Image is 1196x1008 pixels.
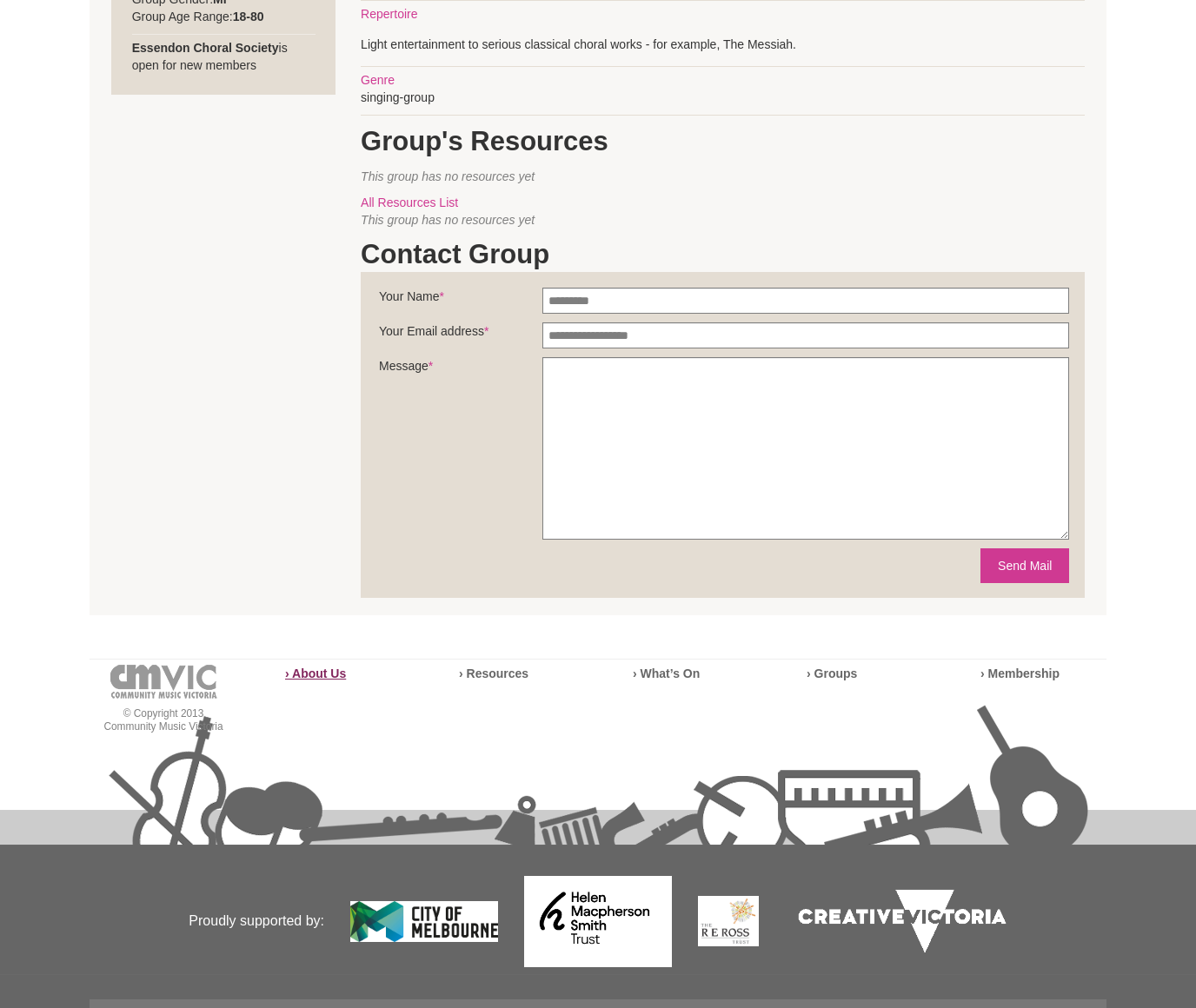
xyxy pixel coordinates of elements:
[379,357,542,383] label: Message
[361,5,1085,23] div: Repertoire
[459,666,528,680] a: › Resources
[285,666,346,680] a: › About Us
[132,41,279,55] strong: Essendon Choral Society
[980,666,1060,680] a: › Membership
[379,322,542,348] label: Your Email address
[633,666,700,680] a: › What’s On
[785,876,1020,966] img: Creative Victoria Logo
[361,71,1085,89] div: Genre
[350,901,498,942] img: City of Melbourne
[110,665,217,699] img: cmvic-logo-footer.png
[233,10,264,23] strong: 18-80
[524,876,672,967] img: Helen Macpherson Smith Trust
[807,666,857,680] a: › Groups
[361,213,535,227] span: This group has no resources yet
[90,707,237,733] p: © Copyright 2013 Community Music Victoria
[361,169,535,183] span: This group has no resources yet
[980,548,1069,583] button: Send Mail
[361,124,1085,159] h1: Group's Resources
[90,847,324,995] p: Proudly supported by:
[379,288,542,314] label: Your Name
[361,194,1085,211] div: All Resources List
[361,237,1085,272] h1: Contact Group
[361,36,1085,53] p: Light entertainment to serious classical choral works - for example, The Messiah.
[698,896,759,946] img: The Re Ross Trust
